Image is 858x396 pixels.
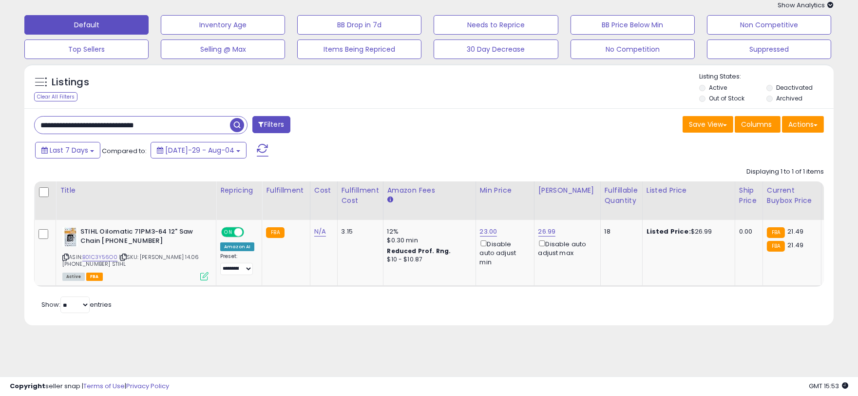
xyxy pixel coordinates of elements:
strong: Copyright [10,381,45,391]
div: Fulfillment Cost [342,185,379,206]
span: 21.49 [787,227,803,236]
a: 23.00 [480,227,497,237]
button: Top Sellers [24,40,149,59]
button: Items Being Repriced [297,40,421,59]
div: Cost [314,185,333,196]
button: Last 7 Days [35,142,100,158]
div: 12% [387,227,468,236]
button: [DATE]-29 - Aug-04 [151,142,247,158]
div: 18 [605,227,635,236]
button: BB Drop in 7d [297,15,421,35]
span: Show Analytics [778,0,834,10]
button: 30 Day Decrease [434,40,558,59]
h5: Listings [52,76,89,89]
div: Ship Price [739,185,759,206]
small: Amazon Fees. [387,196,393,204]
button: Columns [735,116,781,133]
button: No Competition [571,40,695,59]
div: Listed Price [647,185,731,196]
button: Selling @ Max [161,40,285,59]
span: ON [222,228,234,237]
label: Archived [776,94,802,102]
div: $0.30 min [387,236,468,245]
button: Default [24,15,149,35]
span: Last 7 Days [50,145,88,155]
label: Active [709,83,727,92]
a: B01C3Y56O0 [82,253,117,261]
div: ASIN: [62,227,209,279]
b: Reduced Prof. Rng. [387,247,451,255]
div: [PERSON_NAME] [538,185,596,196]
div: Clear All Filters [34,92,77,101]
div: seller snap | | [10,382,169,391]
span: [DATE]-29 - Aug-04 [165,145,234,155]
div: 0.00 [739,227,755,236]
small: FBA [767,241,785,252]
button: Filters [252,116,290,133]
div: 3.15 [342,227,376,236]
a: 26.99 [538,227,556,237]
span: FBA [86,273,103,281]
label: Deactivated [776,83,813,92]
small: FBA [266,227,284,238]
button: BB Price Below Min [571,15,695,35]
span: 2025-08-12 15:53 GMT [809,381,848,391]
label: Out of Stock [709,94,744,102]
button: Inventory Age [161,15,285,35]
a: N/A [314,227,326,237]
div: Fulfillment [266,185,305,196]
a: Privacy Policy [126,381,169,391]
button: Save View [683,116,733,133]
div: Min Price [480,185,530,196]
div: Repricing [220,185,258,196]
div: Fulfillable Quantity [605,185,638,206]
button: Actions [782,116,824,133]
div: $26.99 [647,227,727,236]
span: Show: entries [41,300,112,309]
div: $10 - $10.87 [387,256,468,264]
a: Terms of Use [83,381,125,391]
span: | SKU: [PERSON_NAME] 14.06 [PHONE_NUMBER] STIHL [62,253,199,268]
span: All listings currently available for purchase on Amazon [62,273,85,281]
b: STIHL Oilomatic 71PM3-64 12" Saw Chain [PHONE_NUMBER] [80,227,199,248]
small: FBA [767,227,785,238]
span: Columns [741,119,772,129]
span: 21.49 [787,240,803,250]
div: Amazon Fees [387,185,472,196]
div: Amazon AI [220,242,254,251]
span: Compared to: [102,146,147,156]
div: Title [60,185,212,196]
b: Listed Price: [647,227,691,236]
div: Preset: [220,253,254,275]
div: Displaying 1 to 1 of 1 items [746,167,824,177]
button: Needs to Reprice [434,15,558,35]
span: OFF [243,228,258,237]
div: Disable auto adjust min [480,238,527,267]
div: Current Buybox Price [767,185,817,206]
button: Non Competitive [707,15,831,35]
p: Listing States: [699,72,834,81]
img: 41mToqFBb7L._SL40_.jpg [62,227,78,247]
button: Suppressed [707,40,831,59]
div: Disable auto adjust max [538,238,593,257]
